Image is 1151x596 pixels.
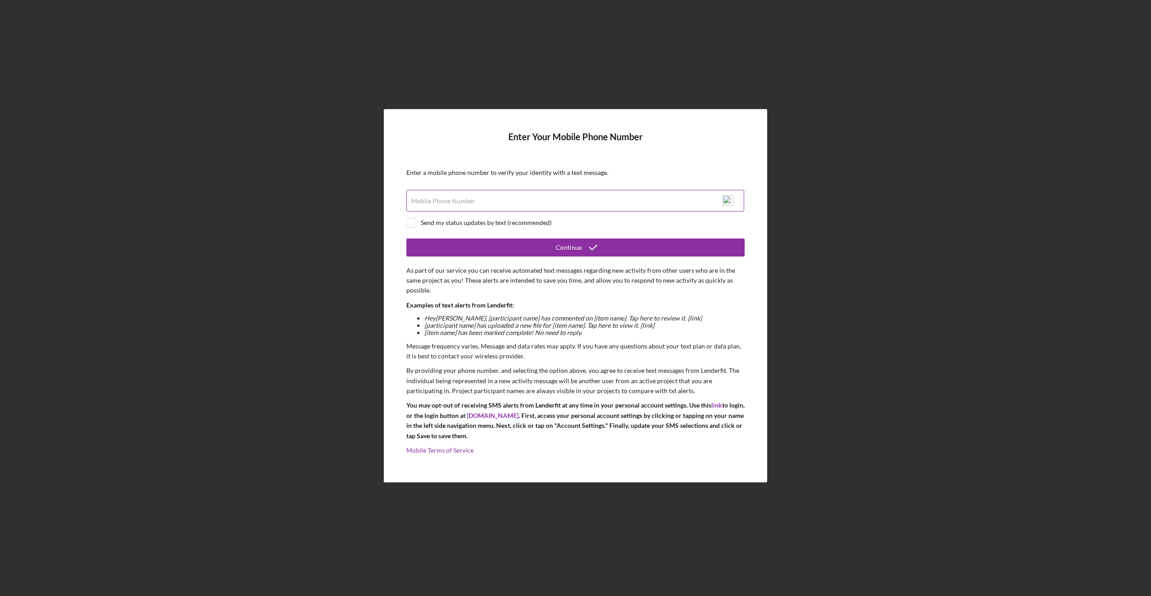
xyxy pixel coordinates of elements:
img: npw-badge-icon-locked.svg [723,195,733,206]
button: Continue [406,238,745,257]
h4: Enter Your Mobile Phone Number [406,132,745,156]
a: [DOMAIN_NAME] [467,412,519,419]
p: Examples of text alerts from Lenderfit: [406,300,745,310]
li: Hey [PERSON_NAME] , [participant name] has commented on [item name]. Tap here to review it. [link] [424,315,745,322]
p: By providing your phone number, and selecting the option above, you agree to receive text message... [406,366,745,396]
p: As part of our service you can receive automated text messages regarding new activity from other ... [406,266,745,296]
div: Send my status updates by text (recommended) [421,219,552,226]
li: [participant name] has uploaded a new file for [item name]. Tap here to view it. [link] [424,322,745,329]
a: Mobile Terms of Service [406,446,474,454]
a: link [711,401,722,409]
div: Enter a mobile phone number to verify your identity with a text message. [406,169,745,176]
li: [item name] has been marked complete! No need to reply. [424,329,745,336]
p: Message frequency varies. Message and data rates may apply. If you have any questions about your ... [406,341,745,362]
p: You may opt-out of receiving SMS alerts from Lenderfit at any time in your personal account setti... [406,400,745,441]
div: Continue [556,238,582,257]
label: Mobile Phone Number [411,197,475,205]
